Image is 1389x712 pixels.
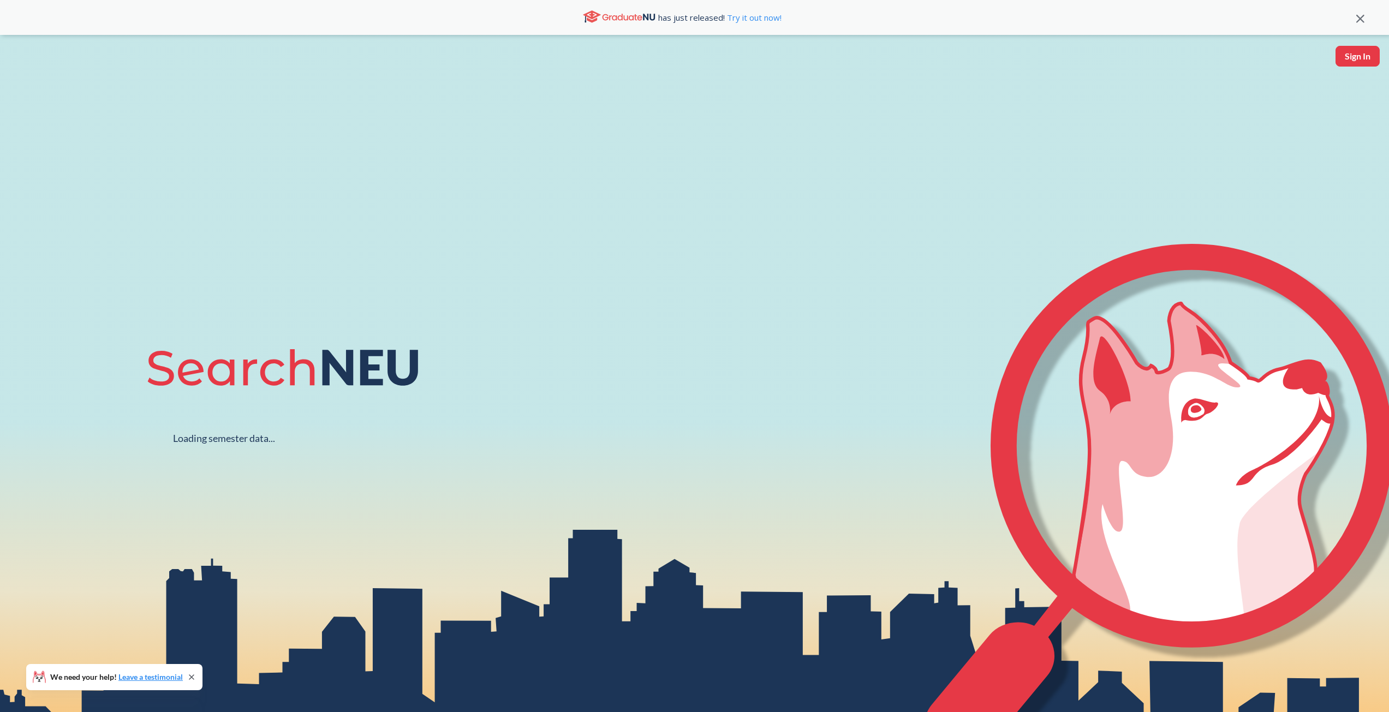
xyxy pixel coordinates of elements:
[173,432,275,445] div: Loading semester data...
[658,11,782,23] span: has just released!
[50,673,183,681] span: We need your help!
[1336,46,1380,67] button: Sign In
[11,46,37,82] a: sandbox logo
[11,46,37,79] img: sandbox logo
[725,12,782,23] a: Try it out now!
[118,672,183,681] a: Leave a testimonial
